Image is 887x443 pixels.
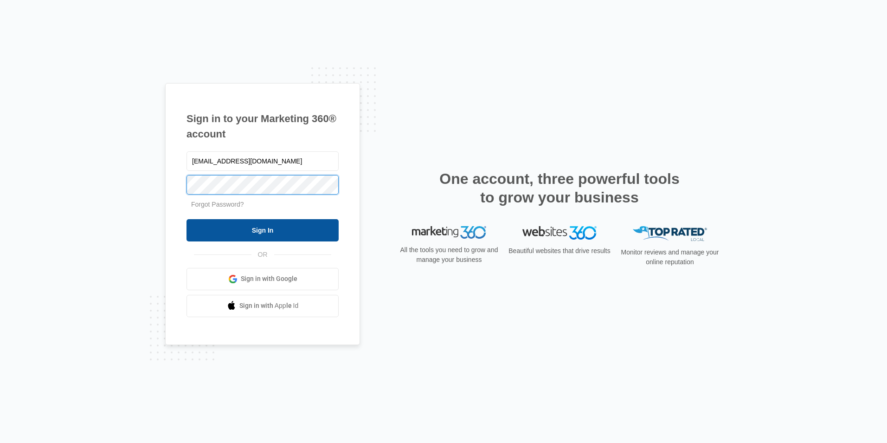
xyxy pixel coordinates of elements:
h1: Sign in to your Marketing 360® account [186,111,339,142]
span: Sign in with Apple Id [239,301,299,311]
img: Top Rated Local [633,226,707,241]
input: Email [186,151,339,171]
p: Beautiful websites that drive results [508,246,611,256]
p: All the tools you need to grow and manage your business [397,245,501,265]
p: Monitor reviews and manage your online reputation [618,248,722,267]
a: Forgot Password? [191,201,244,208]
h2: One account, three powerful tools to grow your business [437,169,682,207]
a: Sign in with Google [186,268,339,290]
span: OR [251,250,274,260]
a: Sign in with Apple Id [186,295,339,317]
span: Sign in with Google [241,274,297,284]
img: Marketing 360 [412,226,486,239]
input: Sign In [186,219,339,241]
img: Websites 360 [522,226,597,240]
